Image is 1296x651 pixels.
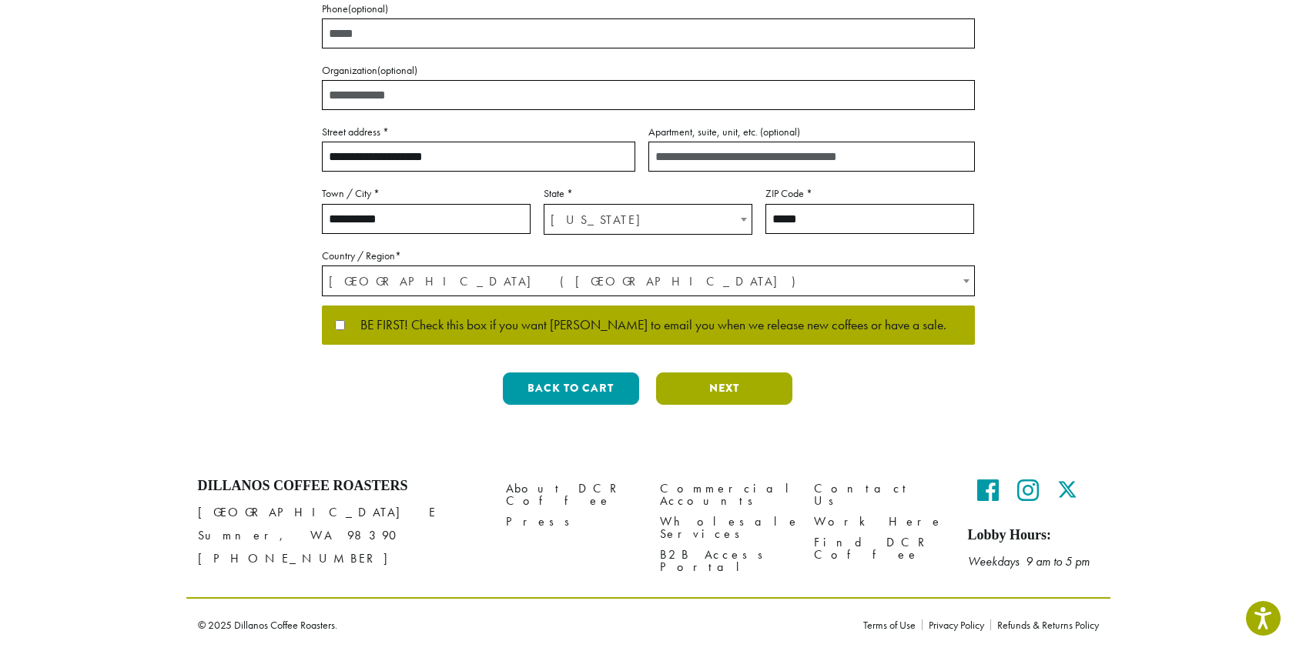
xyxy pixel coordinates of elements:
[506,512,637,532] a: Press
[323,266,974,296] span: United States (US)
[348,2,388,15] span: (optional)
[660,545,791,578] a: B2B Access Portal
[335,320,345,330] input: BE FIRST! Check this box if you want [PERSON_NAME] to email you when we release new coffees or ha...
[660,478,791,511] a: Commercial Accounts
[544,205,752,235] span: Washington
[648,122,975,142] label: Apartment, suite, unit, etc.
[922,619,990,630] a: Privacy Policy
[814,478,945,511] a: Contact Us
[814,512,945,532] a: Work Here
[503,372,639,405] button: Back to cart
[322,265,975,296] span: Country / Region
[544,184,752,203] label: State
[990,619,1099,630] a: Refunds & Returns Policy
[760,125,800,139] span: (optional)
[322,184,531,203] label: Town / City
[198,619,840,630] p: © 2025 Dillanos Coffee Roasters.
[345,319,946,332] span: BE FIRST! Check this box if you want [PERSON_NAME] to email you when we release new coffees or ha...
[544,204,752,235] span: State
[968,527,1099,544] h5: Lobby Hours:
[968,553,1090,569] em: Weekdays 9 am to 5 pm
[660,512,791,545] a: Wholesale Services
[377,63,417,77] span: (optional)
[656,372,792,405] button: Next
[322,122,635,142] label: Street address
[765,184,974,203] label: ZIP Code
[198,501,483,570] p: [GEOGRAPHIC_DATA] E Sumner, WA 98390 [PHONE_NUMBER]
[322,61,975,80] label: Organization
[814,532,945,566] a: Find DCR Coffee
[198,478,483,495] h4: Dillanos Coffee Roasters
[863,619,922,630] a: Terms of Use
[506,478,637,511] a: About DCR Coffee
